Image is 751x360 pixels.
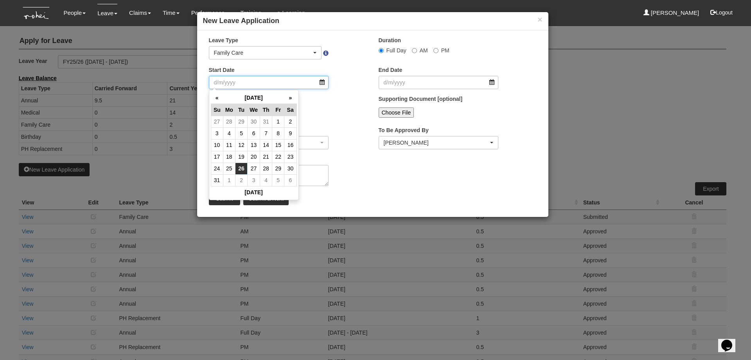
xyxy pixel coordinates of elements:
[209,76,329,89] input: d/m/yyyy
[203,17,279,25] b: New Leave Application
[260,163,272,174] td: 28
[209,46,322,59] button: Family Care
[223,127,235,139] td: 4
[211,174,223,186] td: 31
[235,174,248,186] td: 2
[379,126,429,134] label: To Be Approved By
[223,174,235,186] td: 1
[441,47,449,54] span: PM
[211,139,223,151] td: 10
[211,186,296,198] th: [DATE]
[235,139,248,151] td: 12
[223,163,235,174] td: 25
[272,163,284,174] td: 29
[284,127,296,139] td: 9
[272,127,284,139] td: 8
[379,95,463,103] label: Supporting Document [optional]
[284,116,296,127] td: 2
[260,139,272,151] td: 14
[284,174,296,186] td: 6
[272,139,284,151] td: 15
[214,49,312,57] div: Family Care
[260,104,272,116] th: Th
[379,66,402,74] label: End Date
[248,104,260,116] th: We
[248,174,260,186] td: 3
[537,15,542,23] button: ×
[272,151,284,163] td: 22
[211,163,223,174] td: 24
[223,116,235,127] td: 28
[272,104,284,116] th: Fr
[248,127,260,139] td: 6
[379,107,414,118] input: Choose File
[235,127,248,139] td: 5
[223,151,235,163] td: 18
[248,163,260,174] td: 27
[284,151,296,163] td: 23
[235,163,248,174] td: 26
[223,104,235,116] th: Mo
[284,163,296,174] td: 30
[248,116,260,127] td: 30
[248,139,260,151] td: 13
[272,116,284,127] td: 1
[209,66,235,74] label: Start Date
[272,174,284,186] td: 5
[260,116,272,127] td: 31
[260,127,272,139] td: 7
[235,151,248,163] td: 19
[260,151,272,163] td: 21
[384,139,489,147] div: [PERSON_NAME]
[260,174,272,186] td: 4
[379,136,499,149] button: Daniel Low
[284,92,296,104] th: »
[209,36,238,44] label: Leave Type
[718,329,743,352] iframe: chat widget
[223,139,235,151] td: 11
[284,104,296,116] th: Sa
[248,151,260,163] td: 20
[379,76,499,89] input: d/m/yyyy
[420,47,428,54] span: AM
[235,116,248,127] td: 29
[223,92,284,104] th: [DATE]
[211,127,223,139] td: 3
[211,104,223,116] th: Su
[379,36,401,44] label: Duration
[284,139,296,151] td: 16
[235,104,248,116] th: Tu
[386,47,406,54] span: Full Day
[211,116,223,127] td: 27
[211,92,223,104] th: «
[211,151,223,163] td: 17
